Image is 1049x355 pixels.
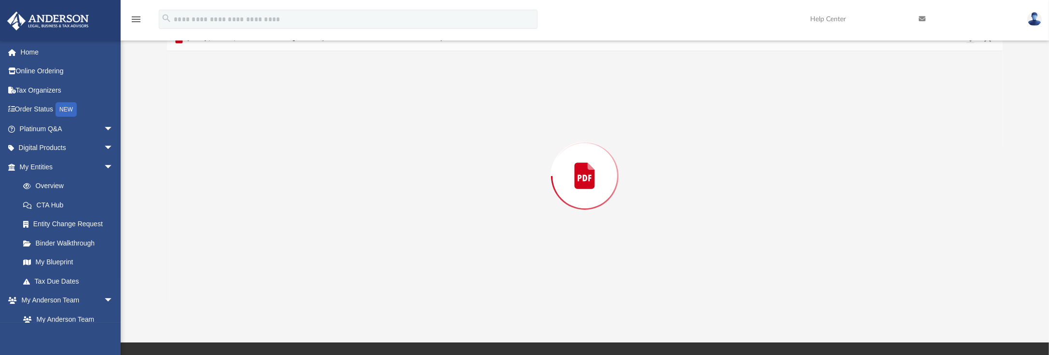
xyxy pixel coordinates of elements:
[130,18,142,25] a: menu
[7,100,128,120] a: Order StatusNEW
[167,26,1003,300] div: Preview
[14,253,123,272] a: My Blueprint
[7,119,128,138] a: Platinum Q&Aarrow_drop_down
[14,215,128,234] a: Entity Change Request
[161,13,172,24] i: search
[104,119,123,139] span: arrow_drop_down
[14,195,128,215] a: CTA Hub
[104,138,123,158] span: arrow_drop_down
[130,14,142,25] i: menu
[1027,12,1042,26] img: User Pic
[4,12,92,30] img: Anderson Advisors Platinum Portal
[7,42,128,62] a: Home
[104,291,123,311] span: arrow_drop_down
[7,138,128,158] a: Digital Productsarrow_drop_down
[14,177,128,196] a: Overview
[7,62,128,81] a: Online Ordering
[14,310,118,329] a: My Anderson Team
[7,291,123,310] a: My Anderson Teamarrow_drop_down
[104,157,123,177] span: arrow_drop_down
[7,157,128,177] a: My Entitiesarrow_drop_down
[14,233,128,253] a: Binder Walkthrough
[7,81,128,100] a: Tax Organizers
[14,272,128,291] a: Tax Due Dates
[55,102,77,117] div: NEW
